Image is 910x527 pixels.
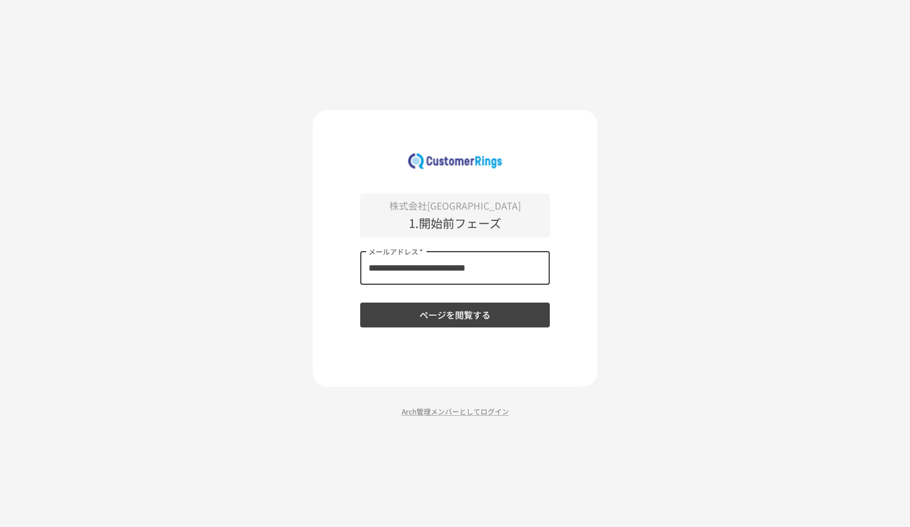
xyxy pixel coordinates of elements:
[369,246,423,256] label: メールアドレス
[360,303,550,327] button: ページを閲覧する
[400,146,510,176] img: 2eEvPB0nRDFhy0583kMjGN2Zv6C2P7ZKCFl8C3CzR0M
[360,214,550,233] p: 1.開始前フェーズ
[313,406,597,417] p: Arch管理メンバーとしてログイン
[360,198,550,214] p: 株式会社[GEOGRAPHIC_DATA]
